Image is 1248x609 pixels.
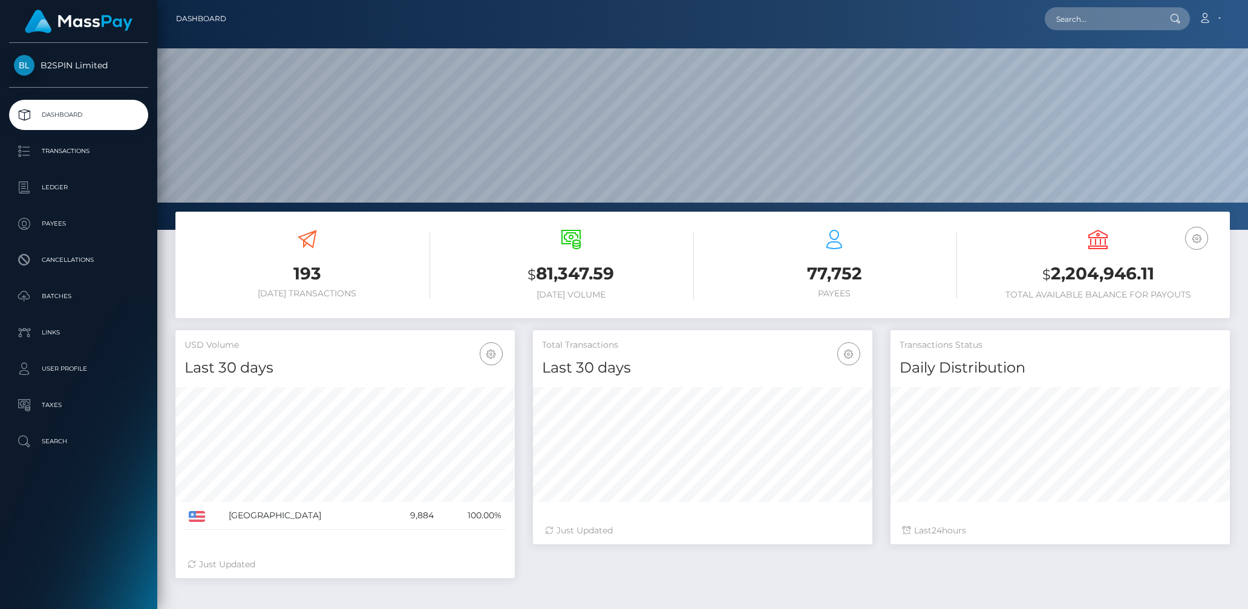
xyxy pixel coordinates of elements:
span: B2SPIN Limited [9,60,148,71]
span: 24 [932,525,942,536]
p: User Profile [14,360,143,378]
td: 100.00% [438,502,506,530]
img: B2SPIN Limited [14,55,34,76]
input: Search... [1045,7,1158,30]
h4: Last 30 days [542,357,863,379]
h6: [DATE] Volume [448,290,694,300]
td: [GEOGRAPHIC_DATA] [224,502,387,530]
p: Ledger [14,178,143,197]
img: US.png [189,511,205,522]
td: 9,884 [387,502,438,530]
p: Batches [14,287,143,305]
h6: [DATE] Transactions [185,288,430,299]
p: Taxes [14,396,143,414]
a: Links [9,318,148,348]
p: Transactions [14,142,143,160]
h3: 2,204,946.11 [975,262,1221,287]
h3: 77,752 [712,262,958,285]
p: Links [14,324,143,342]
a: User Profile [9,354,148,384]
div: Just Updated [188,558,503,571]
a: Taxes [9,390,148,420]
h5: Total Transactions [542,339,863,351]
small: $ [528,266,536,283]
p: Payees [14,215,143,233]
p: Cancellations [14,251,143,269]
h4: Daily Distribution [900,357,1221,379]
a: Payees [9,209,148,239]
a: Dashboard [176,6,226,31]
div: Just Updated [545,524,860,537]
img: MassPay Logo [25,10,132,33]
h4: Last 30 days [185,357,506,379]
h3: 81,347.59 [448,262,694,287]
h5: Transactions Status [900,339,1221,351]
a: Cancellations [9,245,148,275]
div: Last hours [903,524,1218,537]
h6: Total Available Balance for Payouts [975,290,1221,300]
a: Search [9,426,148,457]
h6: Payees [712,288,958,299]
h3: 193 [185,262,430,285]
a: Transactions [9,136,148,166]
a: Ledger [9,172,148,203]
a: Dashboard [9,100,148,130]
small: $ [1042,266,1051,283]
p: Dashboard [14,106,143,124]
p: Search [14,432,143,451]
h5: USD Volume [185,339,506,351]
a: Batches [9,281,148,311]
